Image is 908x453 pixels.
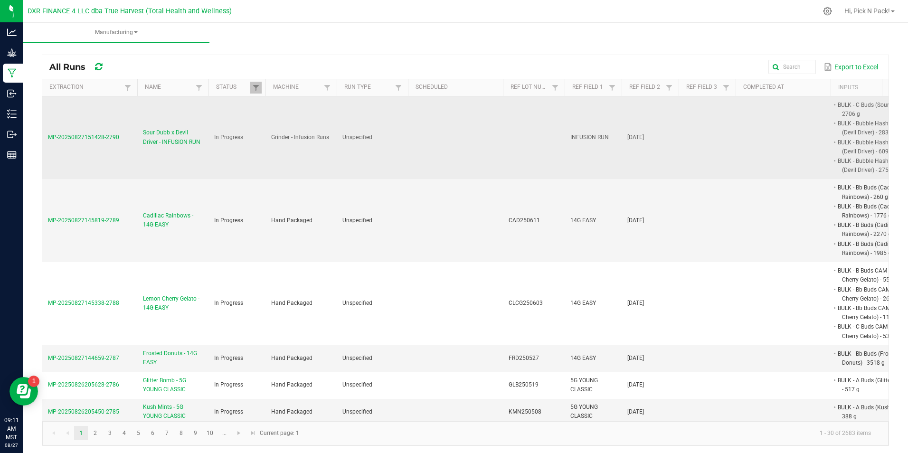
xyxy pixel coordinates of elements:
[7,48,17,57] inline-svg: Grow
[342,355,372,361] span: Unspecified
[686,84,720,91] a: Ref Field 3Sortable
[122,82,133,94] a: Filter
[271,355,312,361] span: Hand Packaged
[214,408,243,415] span: In Progress
[143,294,203,312] span: Lemon Cherry Gelato - 14G EASY
[627,134,644,141] span: [DATE]
[509,355,539,361] span: FRD250527
[342,217,372,224] span: Unspecified
[214,300,243,306] span: In Progress
[214,381,243,388] span: In Progress
[271,300,312,306] span: Hand Packaged
[7,130,17,139] inline-svg: Outbound
[549,82,561,94] a: Filter
[627,217,644,224] span: [DATE]
[629,84,663,91] a: Ref Field 2Sortable
[342,134,372,141] span: Unspecified
[4,416,19,442] p: 09:11 AM MST
[7,89,17,98] inline-svg: Inbound
[103,426,117,440] a: Page 3
[743,84,827,91] a: Completed AtSortable
[7,150,17,160] inline-svg: Reports
[214,134,243,141] span: In Progress
[7,68,17,78] inline-svg: Manufacturing
[572,84,606,91] a: Ref Field 1Sortable
[4,442,19,449] p: 08/27
[342,408,372,415] span: Unspecified
[509,408,541,415] span: KMN250508
[189,426,202,440] a: Page 9
[42,421,889,445] kendo-pager: Current page: 1
[627,355,644,361] span: [DATE]
[627,381,644,388] span: [DATE]
[570,355,596,361] span: 14G EASY
[232,426,246,440] a: Go to the next page
[511,84,549,91] a: Ref Lot NumberSortable
[48,408,119,415] span: MP-20250826205450-2785
[720,82,732,94] a: Filter
[146,426,160,440] a: Page 6
[606,82,618,94] a: Filter
[48,217,119,224] span: MP-20250827145819-2789
[305,425,879,441] kendo-pager-info: 1 - 30 of 2683 items
[271,134,329,141] span: Grinder - Infusion Runs
[88,426,102,440] a: Page 2
[28,7,232,15] span: DXR FINANCE 4 LLC dba True Harvest (Total Health and Wellness)
[23,23,209,43] a: Manufacturing
[214,355,243,361] span: In Progress
[160,426,174,440] a: Page 7
[218,426,231,440] a: Page 11
[416,84,499,91] a: ScheduledSortable
[7,28,17,37] inline-svg: Analytics
[193,82,205,94] a: Filter
[49,84,122,91] a: ExtractionSortable
[23,28,209,37] span: Manufacturing
[393,82,404,94] a: Filter
[509,217,540,224] span: CAD250611
[844,7,890,15] span: Hi, Pick N Pack!
[271,217,312,224] span: Hand Packaged
[49,59,119,75] div: All Runs
[216,84,250,91] a: StatusSortable
[48,381,119,388] span: MP-20250826205628-2786
[509,381,539,388] span: GLB250519
[48,134,119,141] span: MP-20250827151428-2790
[627,300,644,306] span: [DATE]
[143,128,203,146] span: Sour Dubb x Devil Driver - INFUSION RUN
[822,7,833,16] div: Manage settings
[28,376,39,387] iframe: Resource center unread badge
[768,60,816,74] input: Search
[342,381,372,388] span: Unspecified
[214,217,243,224] span: In Progress
[271,408,312,415] span: Hand Packaged
[9,377,38,406] iframe: Resource center
[663,82,675,94] a: Filter
[203,426,217,440] a: Page 10
[132,426,145,440] a: Page 5
[174,426,188,440] a: Page 8
[145,84,193,91] a: NameSortable
[7,109,17,119] inline-svg: Inventory
[271,381,312,388] span: Hand Packaged
[344,84,392,91] a: Run TypeSortable
[570,134,609,141] span: INFUSION RUN
[250,82,262,94] a: Filter
[143,349,203,367] span: Frosted Donuts - 14G EASY
[509,300,543,306] span: CLCG250603
[570,377,598,393] span: 5G YOUNG CLASSIC
[143,403,203,421] span: Kush Mints - 5G YOUNG CLASSIC
[235,429,243,437] span: Go to the next page
[117,426,131,440] a: Page 4
[570,404,598,419] span: 5G YOUNG CLASSIC
[570,217,596,224] span: 14G EASY
[570,300,596,306] span: 14G EASY
[322,82,333,94] a: Filter
[627,408,644,415] span: [DATE]
[143,211,203,229] span: Cadillac Rainbows - 14G EASY
[246,426,260,440] a: Go to the last page
[74,426,88,440] a: Page 1
[143,376,203,394] span: Glitter Bomb - 5G YOUNG CLASSIC
[342,300,372,306] span: Unspecified
[48,355,119,361] span: MP-20250827144659-2787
